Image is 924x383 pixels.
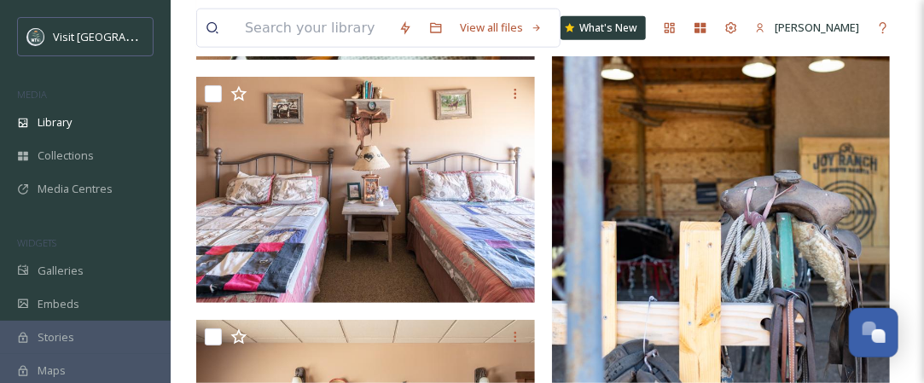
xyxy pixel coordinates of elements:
[196,77,535,303] img: JWS_1961-Enhanced-NR.JPG
[38,181,113,197] span: Media Centres
[17,236,56,249] span: WIDGETS
[561,16,646,40] a: What's New
[849,308,898,357] button: Open Chat
[38,296,79,312] span: Embeds
[38,148,94,164] span: Collections
[53,28,185,44] span: Visit [GEOGRAPHIC_DATA]
[451,11,551,44] a: View all files
[38,329,74,345] span: Stories
[747,11,868,44] a: [PERSON_NAME]
[775,20,859,35] span: [PERSON_NAME]
[27,28,44,45] img: watertown-convention-and-visitors-bureau.jpg
[17,88,47,101] span: MEDIA
[38,363,66,379] span: Maps
[236,9,390,47] input: Search your library
[38,263,84,279] span: Galleries
[38,114,72,131] span: Library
